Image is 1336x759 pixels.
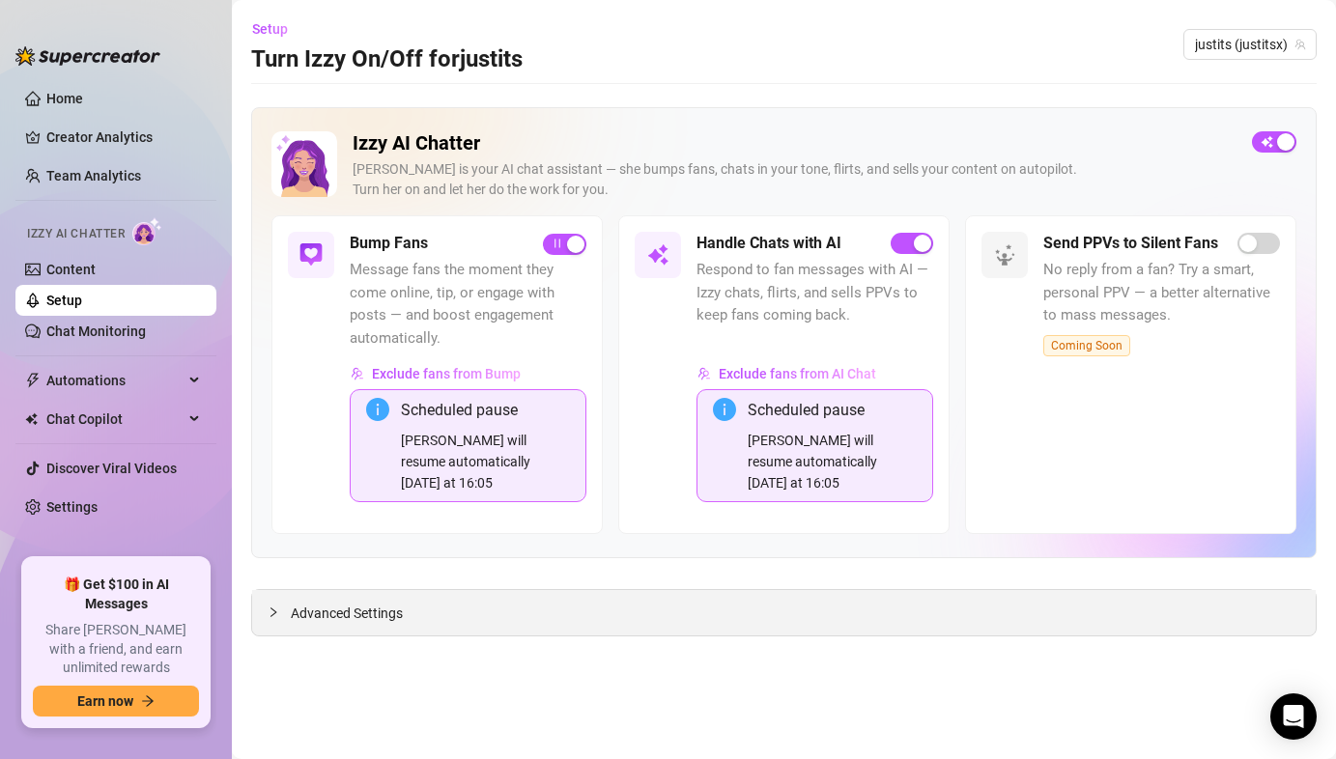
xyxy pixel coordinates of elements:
button: Exclude fans from AI Chat [696,358,877,389]
a: Discover Viral Videos [46,461,177,476]
span: arrow-right [141,694,155,708]
span: info-circle [366,398,389,421]
span: Automations [46,365,184,396]
span: Respond to fan messages with AI — Izzy chats, flirts, and sells PPVs to keep fans coming back. [696,259,933,327]
h2: Izzy AI Chatter [353,131,1237,155]
span: Share [PERSON_NAME] with a friend, and earn unlimited rewards [33,621,199,678]
img: logo-BBDzfeDw.svg [15,46,160,66]
span: 🎁 Get $100 in AI Messages [33,576,199,613]
span: No reply from a fan? Try a smart, personal PPV — a better alternative to mass messages. [1043,259,1280,327]
span: Advanced Settings [291,603,403,624]
img: Izzy AI Chatter [271,131,337,197]
span: info-circle [713,398,736,421]
div: [PERSON_NAME] will resume automatically [DATE] at 16:05 [401,430,570,493]
img: svg%3e [646,243,669,267]
h5: Bump Fans [350,232,428,255]
h3: Turn Izzy On/Off for justits [251,44,523,75]
h5: Handle Chats with AI [696,232,841,255]
button: Exclude fans from Bump [350,358,522,389]
img: svg%3e [299,243,323,267]
img: AI Chatter [132,217,162,245]
span: justits (justitsx) [1195,30,1305,59]
span: Earn now [77,693,133,709]
a: Settings [46,499,98,515]
div: [PERSON_NAME] will resume automatically [DATE] at 16:05 [748,430,917,493]
span: Exclude fans from Bump [372,366,521,381]
div: Scheduled pause [748,398,917,422]
img: svg%3e [351,367,364,380]
span: Setup [252,21,288,37]
button: Setup [251,14,303,44]
a: Team Analytics [46,168,141,183]
span: collapsed [268,606,279,618]
a: Chat Monitoring [46,323,146,339]
a: Home [46,91,83,106]
span: team [1294,39,1306,50]
span: Izzy AI Chatter [27,225,125,243]
span: thunderbolt [25,373,41,388]
div: [PERSON_NAME] is your AI chat assistant — she bumps fans, chats in your tone, flirts, and sells y... [353,159,1237,200]
h5: Send PPVs to Silent Fans [1043,232,1218,255]
span: Exclude fans from AI Chat [719,366,876,381]
a: Creator Analytics [46,122,201,153]
div: Open Intercom Messenger [1270,693,1317,740]
div: collapsed [268,602,291,623]
span: Message fans the moment they come online, tip, or engage with posts — and boost engagement automa... [350,259,586,350]
a: Content [46,262,96,277]
span: Chat Copilot [46,404,184,435]
span: Coming Soon [1043,335,1130,356]
img: Chat Copilot [25,412,38,426]
a: Setup [46,293,82,308]
img: svg%3e [993,243,1016,267]
button: Earn nowarrow-right [33,686,199,717]
img: svg%3e [697,367,711,380]
div: Scheduled pause [401,398,570,422]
